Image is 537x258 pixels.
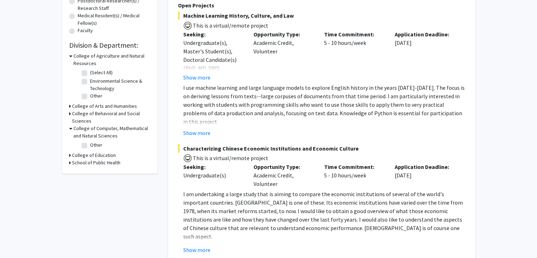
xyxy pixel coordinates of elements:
[183,30,243,39] p: Seeking:
[90,141,102,149] label: Other
[178,11,465,20] span: Machine Learning History, Culture, and Law
[324,163,384,171] p: Time Commitment:
[395,163,455,171] p: Application Deadline:
[183,163,243,171] p: Seeking:
[90,92,102,100] label: Other
[90,69,113,76] label: (Select All)
[72,102,137,110] h3: College of Arts and Humanities
[5,226,30,253] iframe: Chat
[389,163,460,188] div: [DATE]
[178,144,465,153] span: Characterizing Chinese Economic Institutions and Economic Culture
[253,163,314,171] p: Opportunity Type:
[395,30,455,39] p: Application Deadline:
[183,39,243,81] div: Undergraduate(s), Master's Student(s), Doctoral Candidate(s) (PhD, MD, DMD, PharmD, etc.)
[183,171,243,180] div: Undergraduate(s)
[324,30,384,39] p: Time Commitment:
[183,246,210,254] button: Show more
[69,41,150,49] h2: Division & Department:
[178,1,465,10] p: Open Projects
[78,27,93,34] label: Faculty
[72,152,116,159] h3: College of Education
[192,22,268,29] span: This is a virtual/remote project
[183,190,465,241] p: I am undertaking a large study that is aiming to compare the economic institutions of several of ...
[183,129,210,137] button: Show more
[72,159,120,166] h3: School of Public Health
[90,77,149,92] label: Environmental Science & Technology
[248,30,319,82] div: Academic Credit, Volunteer
[319,163,389,188] div: 5 - 10 hours/week
[183,83,465,126] p: I use machine learning and large language models to explore English history in the years [DATE]-[...
[192,154,268,162] span: This is a virtual/remote project
[319,30,389,82] div: 5 - 10 hours/week
[78,12,150,27] label: Medical Resident(s) / Medical Fellow(s)
[73,52,150,67] h3: College of Agriculture and Natural Resources
[72,110,150,125] h3: College of Behavioral and Social Sciences
[73,125,150,140] h3: College of Computer, Mathematical and Natural Sciences
[253,30,314,39] p: Opportunity Type:
[248,163,319,188] div: Academic Credit, Volunteer
[389,30,460,82] div: [DATE]
[183,73,210,82] button: Show more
